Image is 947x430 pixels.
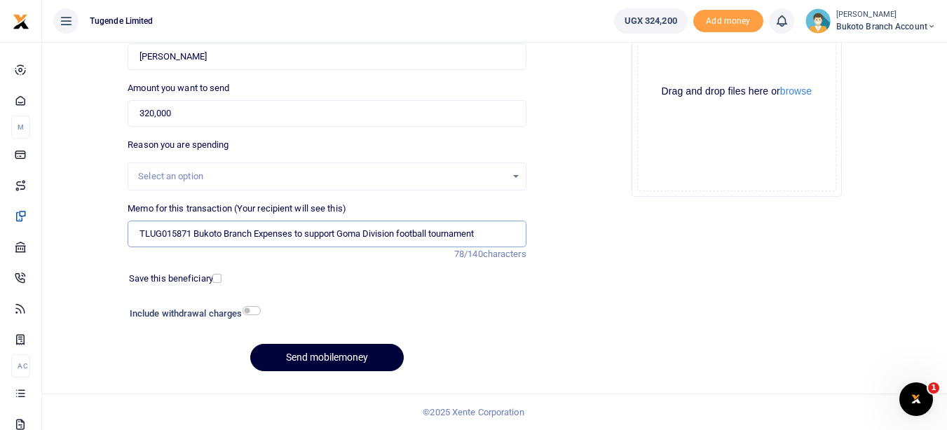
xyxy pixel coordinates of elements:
span: UGX 324,200 [625,14,677,28]
span: Add money [693,10,763,33]
img: logo-small [13,13,29,30]
small: [PERSON_NAME] [836,9,936,21]
input: Loading name... [128,43,526,70]
li: Wallet ballance [608,8,693,34]
li: Ac [11,354,30,377]
li: M [11,116,30,139]
h6: Include withdrawal charges [130,308,254,319]
div: Drag and drop files here or [638,85,836,98]
input: Enter extra information [128,221,526,247]
span: characters [483,249,526,259]
iframe: Intercom live chat [899,382,933,416]
button: Send mobilemoney [250,344,404,371]
a: logo-small logo-large logo-large [13,15,29,26]
a: Add money [693,15,763,25]
a: profile-user [PERSON_NAME] Bukoto Branch account [805,8,936,34]
label: Memo for this transaction (Your recipient will see this) [128,202,346,216]
span: Bukoto Branch account [836,20,936,33]
div: Select an option [138,169,505,183]
a: UGX 324,200 [614,8,688,34]
label: Reason you are spending [128,138,229,152]
img: profile-user [805,8,831,34]
span: 78/140 [454,249,483,259]
button: browse [780,86,812,96]
label: Amount you want to send [128,81,229,95]
span: 1 [928,382,939,394]
label: Save this beneficiary [129,272,213,286]
li: Toup your wallet [693,10,763,33]
span: Tugende Limited [84,15,159,27]
input: UGX [128,100,526,127]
